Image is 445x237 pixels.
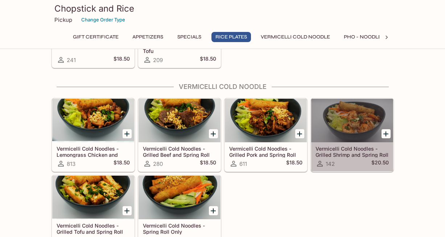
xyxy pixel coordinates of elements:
button: Add Vermicelli Cold Noodles - Lemongrass Chicken and Spring Roll [123,129,132,138]
button: Pho - Noodle Soup [340,32,401,42]
button: Vermicelli Cold Noodle [257,32,334,42]
span: 813 [67,160,75,167]
h5: $18.50 [114,159,130,168]
h3: Chopstick and Rice [54,3,391,14]
button: Gift Certificate [69,32,123,42]
a: Vermicelli Cold Noodles - Grilled Beef and Spring Roll280$18.50 [138,98,221,172]
h5: $18.50 [200,56,216,64]
a: Vermicelli Cold Noodles - Grilled Shrimp and Spring Roll142$20.50 [311,98,394,172]
div: Vermicelli Cold Noodles - Spring Roll Only [139,176,221,219]
button: Specials [173,32,206,42]
a: Vermicelli Cold Noodles - Grilled Pork and Spring Roll611$18.50 [224,98,307,172]
h5: Vermicelli Cold Noodles - Grilled Beef and Spring Roll [143,146,216,158]
span: 611 [239,160,247,167]
div: Vermicelli Cold Noodles - Lemongrass Chicken and Spring Roll [52,99,134,142]
span: 209 [153,57,163,64]
span: 280 [153,160,163,167]
button: Add Vermicelli Cold Noodles - Grilled Beef and Spring Roll [209,129,218,138]
h4: Vermicelli Cold Noodle [51,83,394,91]
h5: $20.50 [371,159,389,168]
button: Appetizers [128,32,167,42]
h5: $18.50 [114,56,130,64]
span: 241 [67,57,76,64]
button: Rice Plates [211,32,251,42]
h5: $18.50 [286,159,302,168]
div: Vermicelli Cold Noodles - Grilled Beef and Spring Roll [139,99,221,142]
h5: $18.50 [200,159,216,168]
h5: Vermicelli Cold Noodles - Lemongrass Chicken and Spring Roll [57,146,130,158]
h5: Vermicelli Cold Noodles - Grilled Pork and Spring Roll [229,146,302,158]
button: Change Order Type [78,14,128,25]
div: Vermicelli Cold Noodles - Grilled Tofu and Spring Roll [52,176,134,219]
p: Pickup [54,16,72,23]
h5: Vermicelli Cold Noodles - Spring Roll Only [143,222,216,234]
h5: Vermicelli Cold Noodles - Grilled Shrimp and Spring Roll [316,146,389,158]
button: Add Vermicelli Cold Noodles - Grilled Shrimp and Spring Roll [382,129,391,138]
button: Add Vermicelli Cold Noodles - Grilled Pork and Spring Roll [295,129,304,138]
a: Vermicelli Cold Noodles - Lemongrass Chicken and Spring Roll813$18.50 [52,98,135,172]
button: Add Vermicelli Cold Noodles - Spring Roll Only [209,206,218,215]
h5: Vermicelli Cold Noodles - Grilled Tofu and Spring Roll [57,222,130,234]
button: Add Vermicelli Cold Noodles - Grilled Tofu and Spring Roll [123,206,132,215]
div: Vermicelli Cold Noodles - Grilled Pork and Spring Roll [225,99,307,142]
span: 142 [326,160,335,167]
div: Vermicelli Cold Noodles - Grilled Shrimp and Spring Roll [311,99,393,142]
